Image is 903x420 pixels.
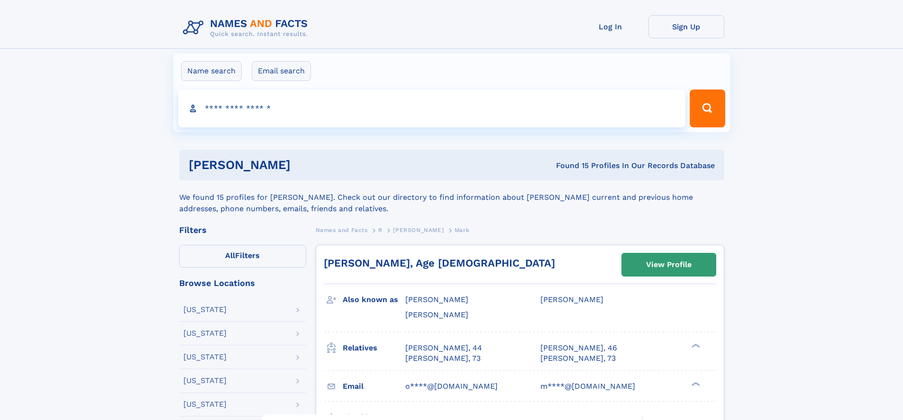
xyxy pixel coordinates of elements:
[179,180,724,214] div: We found 15 profiles for [PERSON_NAME]. Check out our directory to find information about [PERSON...
[189,159,423,171] h1: [PERSON_NAME]
[646,254,692,276] div: View Profile
[181,61,242,81] label: Name search
[573,15,648,38] a: Log In
[316,224,368,236] a: Names and Facts
[622,253,716,276] a: View Profile
[405,310,468,319] span: [PERSON_NAME]
[405,295,468,304] span: [PERSON_NAME]
[378,224,383,236] a: R
[225,251,235,260] span: All
[455,227,469,233] span: Mark
[690,89,725,127] button: Search Button
[178,89,686,127] input: search input
[405,343,482,353] a: [PERSON_NAME], 44
[423,161,715,171] div: Found 15 Profiles In Our Records Database
[179,245,306,268] label: Filters
[183,353,227,361] div: [US_STATE]
[343,340,405,356] h3: Relatives
[343,378,405,394] h3: Email
[183,377,227,384] div: [US_STATE]
[183,401,227,408] div: [US_STATE]
[179,226,306,234] div: Filters
[689,342,701,349] div: ❯
[393,227,444,233] span: [PERSON_NAME]
[183,330,227,337] div: [US_STATE]
[183,306,227,313] div: [US_STATE]
[648,15,724,38] a: Sign Up
[405,353,481,364] a: [PERSON_NAME], 73
[252,61,311,81] label: Email search
[689,381,701,387] div: ❯
[179,15,316,41] img: Logo Names and Facts
[324,257,555,269] a: [PERSON_NAME], Age [DEMOGRAPHIC_DATA]
[540,353,616,364] a: [PERSON_NAME], 73
[343,292,405,308] h3: Also known as
[540,295,603,304] span: [PERSON_NAME]
[179,279,306,287] div: Browse Locations
[378,227,383,233] span: R
[540,343,617,353] a: [PERSON_NAME], 46
[393,224,444,236] a: [PERSON_NAME]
